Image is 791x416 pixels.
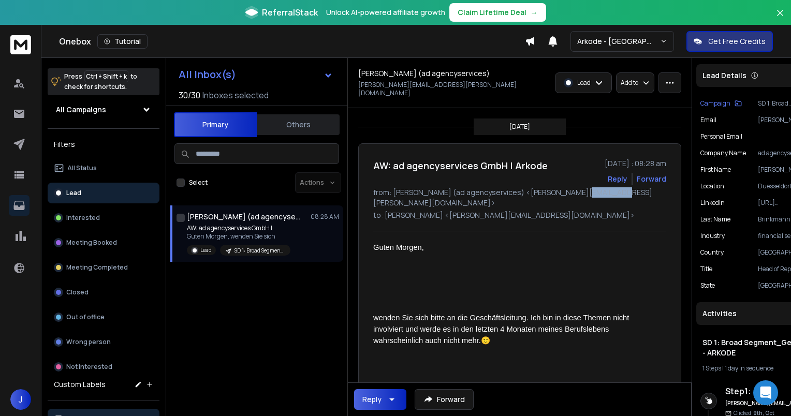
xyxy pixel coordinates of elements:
[66,214,100,222] p: Interested
[189,179,208,187] label: Select
[481,336,490,345] span: 🙂
[702,70,746,81] p: Lead Details
[48,207,159,228] button: Interested
[67,164,97,172] p: All Status
[59,34,525,49] div: Onebox
[725,364,773,373] span: 1 day in sequence
[700,182,724,190] p: location
[66,263,128,272] p: Meeting Completed
[66,363,112,371] p: Not Interested
[577,79,591,87] p: Lead
[753,380,778,405] div: Open Intercom Messenger
[48,232,159,253] button: Meeting Booked
[257,113,340,136] button: Others
[10,389,31,410] button: J
[605,158,666,169] p: [DATE] : 08:28 am
[48,257,159,278] button: Meeting Completed
[700,232,725,240] p: industry
[48,307,159,328] button: Out of office
[700,215,730,224] p: Last Name
[262,6,318,19] span: ReferralStack
[373,158,548,173] h1: AW: ad agencyservices GmbH | Arkode
[354,389,406,410] button: Reply
[358,81,517,97] p: [PERSON_NAME][EMAIL_ADDRESS][PERSON_NAME][DOMAIN_NAME]
[700,132,742,141] p: Personal Email
[187,224,290,232] p: AW: ad agencyservices GmbH |
[56,105,106,115] h1: All Campaigns
[48,183,159,203] button: Lead
[700,199,725,207] p: linkedin
[187,212,301,222] h1: [PERSON_NAME] (ad agencyservices)
[686,31,773,52] button: Get Free Credits
[54,379,106,390] h3: Custom Labels
[179,89,200,101] span: 30 / 30
[48,282,159,303] button: Closed
[700,248,724,257] p: Country
[66,288,89,296] p: Closed
[84,70,128,82] span: Ctrl + Shift + k
[700,265,712,273] p: title
[700,99,742,108] button: Campaign
[235,247,284,255] p: SD 1: Broad Segment_Germany - ARKODE
[608,174,627,184] button: Reply
[48,332,159,352] button: Wrong person
[637,174,666,184] div: Forward
[773,6,787,31] button: Close banner
[700,281,715,290] p: State
[373,187,666,208] p: from: [PERSON_NAME] (ad agencyservices) <[PERSON_NAME][EMAIL_ADDRESS][PERSON_NAME][DOMAIN_NAME]>
[621,79,638,87] p: Add to
[66,338,111,346] p: Wrong person
[48,99,159,120] button: All Campaigns
[97,34,148,49] button: Tutorial
[200,246,212,254] p: Lead
[66,313,105,321] p: Out of office
[64,71,137,92] p: Press to check for shortcuts.
[449,3,546,22] button: Claim Lifetime Deal→
[66,189,81,197] p: Lead
[326,7,445,18] p: Unlock AI-powered affiliate growth
[708,36,766,47] p: Get Free Credits
[358,68,490,79] h1: [PERSON_NAME] (ad agencyservices)
[48,137,159,152] h3: Filters
[700,99,730,108] p: Campaign
[48,356,159,377] button: Not Interested
[187,232,290,241] p: Guten Morgen, wenden Sie sich
[311,213,339,221] p: 08:28 AM
[170,64,341,85] button: All Inbox(s)
[48,158,159,179] button: All Status
[702,364,721,373] span: 1 Steps
[179,69,236,80] h1: All Inbox(s)
[202,89,269,101] h3: Inboxes selected
[373,210,666,220] p: to: [PERSON_NAME] <[PERSON_NAME][EMAIL_ADDRESS][DOMAIN_NAME]>
[415,389,474,410] button: Forward
[373,242,658,253] div: Guten Morgen,
[362,394,382,405] div: Reply
[577,36,660,47] p: Arkode - [GEOGRAPHIC_DATA]
[373,312,658,346] div: wenden Sie sich bitte an die Geschäftsleitung. Ich bin in diese Themen nicht involviert und werde...
[531,7,538,18] span: →
[700,149,746,157] p: Company Name
[66,239,117,247] p: Meeting Booked
[700,116,716,124] p: Email
[509,123,530,131] p: [DATE]
[174,112,257,137] button: Primary
[700,166,731,174] p: First Name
